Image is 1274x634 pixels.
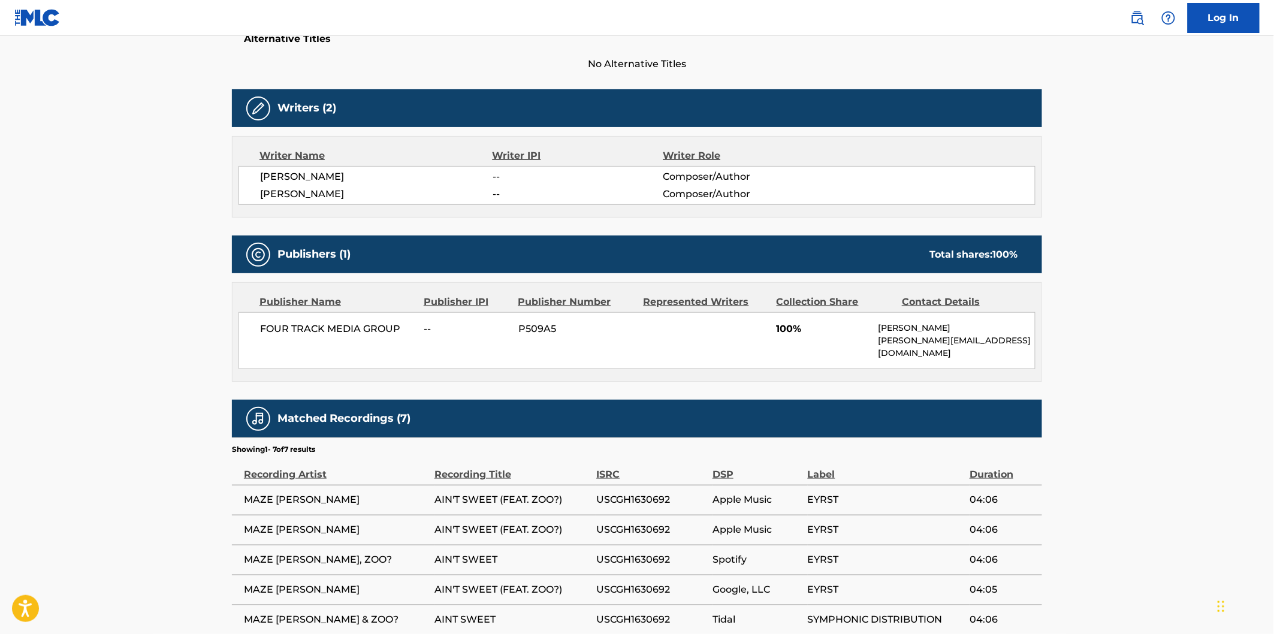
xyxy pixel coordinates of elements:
[878,322,1035,334] p: [PERSON_NAME]
[277,101,336,115] h5: Writers (2)
[596,612,707,627] span: USCGH1630692
[929,247,1018,262] div: Total shares:
[713,493,802,507] span: Apple Music
[434,582,590,597] span: AIN'T SWEET (FEAT. ZOO?)
[1157,6,1181,30] div: Help
[244,33,1030,45] h5: Alternative Titles
[493,187,663,201] span: --
[244,553,428,567] span: MAZE [PERSON_NAME], ZOO?
[663,170,818,184] span: Composer/Author
[970,582,1036,597] span: 04:05
[434,612,590,627] span: AINT SWEET
[596,523,707,537] span: USCGH1630692
[970,553,1036,567] span: 04:06
[424,295,509,309] div: Publisher IPI
[493,149,663,163] div: Writer IPI
[663,149,818,163] div: Writer Role
[259,295,415,309] div: Publisher Name
[713,612,802,627] span: Tidal
[493,170,663,184] span: --
[251,101,265,116] img: Writers
[260,187,493,201] span: [PERSON_NAME]
[424,322,509,336] span: --
[244,582,428,597] span: MAZE [PERSON_NAME]
[232,444,315,455] p: Showing 1 - 7 of 7 results
[808,455,964,482] div: Label
[596,582,707,597] span: USCGH1630692
[277,247,351,261] h5: Publishers (1)
[808,582,964,597] span: EYRST
[777,322,870,336] span: 100%
[1188,3,1260,33] a: Log In
[1161,11,1176,25] img: help
[970,455,1036,482] div: Duration
[518,322,635,336] span: P509A5
[518,295,634,309] div: Publisher Number
[434,455,590,482] div: Recording Title
[808,612,964,627] span: SYMPHONIC DISTRIBUTION
[259,149,493,163] div: Writer Name
[1218,588,1225,624] div: Drag
[1125,6,1149,30] a: Public Search
[713,455,802,482] div: DSP
[244,612,428,627] span: MAZE [PERSON_NAME] & ZOO?
[434,523,590,537] span: AIN'T SWEET (FEAT. ZOO?)
[260,170,493,184] span: [PERSON_NAME]
[970,612,1036,627] span: 04:06
[878,334,1035,360] p: [PERSON_NAME][EMAIL_ADDRESS][DOMAIN_NAME]
[251,247,265,262] img: Publishers
[14,9,61,26] img: MLC Logo
[993,249,1018,260] span: 100 %
[277,412,410,425] h5: Matched Recordings (7)
[713,582,802,597] span: Google, LLC
[970,493,1036,507] span: 04:06
[434,493,590,507] span: AIN'T SWEET (FEAT. ZOO?)
[713,523,802,537] span: Apple Music
[434,553,590,567] span: AIN'T SWEET
[902,295,1018,309] div: Contact Details
[596,455,707,482] div: ISRC
[244,493,428,507] span: MAZE [PERSON_NAME]
[244,455,428,482] div: Recording Artist
[232,57,1042,71] span: No Alternative Titles
[1214,576,1274,634] iframe: Chat Widget
[244,523,428,537] span: MAZE [PERSON_NAME]
[251,412,265,426] img: Matched Recordings
[596,553,707,567] span: USCGH1630692
[808,493,964,507] span: EYRST
[808,523,964,537] span: EYRST
[777,295,893,309] div: Collection Share
[596,493,707,507] span: USCGH1630692
[713,553,802,567] span: Spotify
[260,322,415,336] span: FOUR TRACK MEDIA GROUP
[970,523,1036,537] span: 04:06
[808,553,964,567] span: EYRST
[1130,11,1145,25] img: search
[644,295,768,309] div: Represented Writers
[663,187,818,201] span: Composer/Author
